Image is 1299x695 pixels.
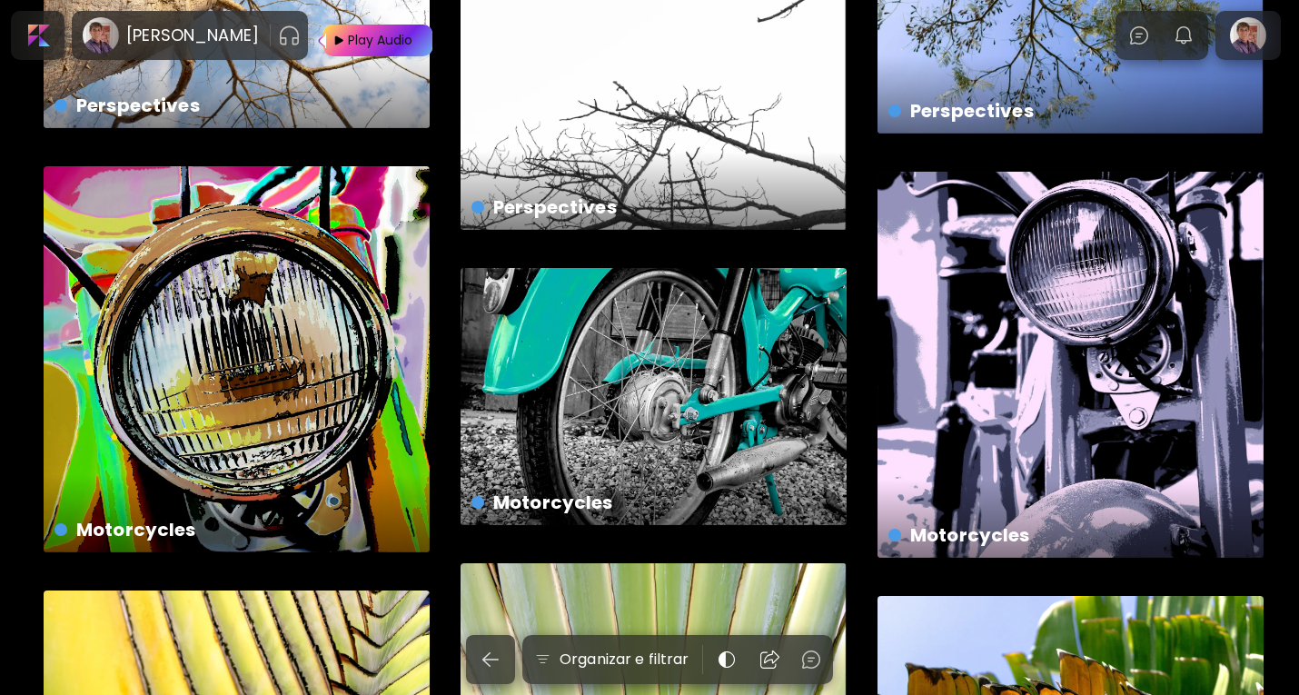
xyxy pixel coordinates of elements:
h4: Perspectives [888,97,1249,124]
button: pauseOutline IconGradient Icon [278,21,301,50]
div: Play Audio [346,25,414,56]
button: bellIcon [1168,20,1199,51]
img: Play [323,25,346,56]
img: chatIcon [1128,25,1150,46]
button: back [466,635,515,684]
h4: Motorcycles [888,521,1249,549]
a: back [466,635,522,684]
a: Motorcycleshttps://cdn.kaleido.art/CDN/Artwork/176004/Primary/medium.webp?updated=780266 [878,172,1264,558]
img: back [480,649,501,670]
h4: Motorcycles [55,516,415,543]
h4: Perspectives [471,194,832,221]
h6: Organizar e filtrar [560,649,689,670]
a: Motorcycleshttps://cdn.kaleido.art/CDN/Artwork/176003/Primary/medium.webp?updated=780259 [461,268,847,525]
img: Play [316,25,327,57]
img: chatIcon [800,649,822,670]
h6: [PERSON_NAME] [126,25,259,46]
h4: Motorcycles [471,489,832,516]
a: Motorcycleshttps://cdn.kaleido.art/CDN/Artwork/176005/Primary/medium.webp?updated=780270 [44,166,430,552]
img: bellIcon [1173,25,1195,46]
h4: Perspectives [55,92,415,119]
